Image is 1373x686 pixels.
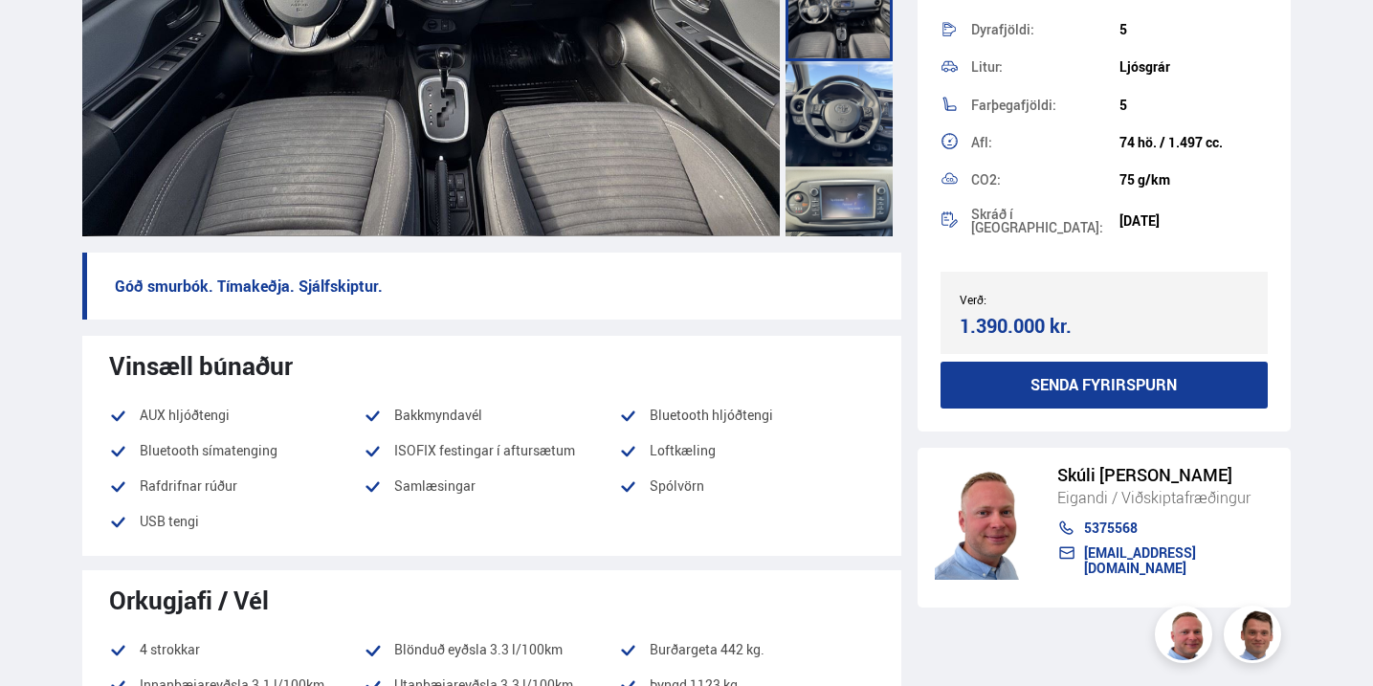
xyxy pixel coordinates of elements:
li: 4 strokkar [109,638,365,661]
div: Litur: [971,60,1119,74]
li: Bluetooth símatenging [109,439,365,462]
div: CO2: [971,173,1119,187]
button: Opna LiveChat spjallviðmót [15,8,73,65]
div: Afl: [971,136,1119,149]
div: Skráð í [GEOGRAPHIC_DATA]: [971,208,1119,234]
div: [DATE] [1119,213,1268,229]
div: 5 [1119,98,1268,113]
div: 1.390.000 kr. [960,313,1098,339]
a: [EMAIL_ADDRESS][DOMAIN_NAME] [1057,545,1273,576]
li: Samlæsingar [364,475,619,498]
li: USB tengi [109,510,365,533]
div: Verð: [960,293,1104,306]
img: siFngHWaQ9KaOqBr.png [935,465,1038,580]
li: Loftkæling [619,439,875,462]
div: Skúli [PERSON_NAME] [1057,465,1273,485]
li: Rafdrifnar rúður [109,475,365,498]
li: Spólvörn [619,475,875,498]
div: 5 [1119,22,1268,37]
img: siFngHWaQ9KaOqBr.png [1158,609,1215,666]
div: 75 g/km [1119,172,1268,188]
div: 74 hö. / 1.497 cc. [1119,135,1268,150]
div: Farþegafjöldi: [971,99,1119,112]
div: Vinsæll búnaður [109,351,875,380]
img: FbJEzSuNWCJXmdc-.webp [1227,609,1284,666]
button: Senda fyrirspurn [941,362,1268,409]
li: Blönduð eyðsla 3.3 l/100km [364,638,619,661]
li: Bakkmyndavél [364,404,619,427]
div: Dyrafjöldi: [971,23,1119,36]
a: 5375568 [1057,520,1273,536]
p: Góð smurbók. Tímakeðja. Sjálfskiptur. [82,253,902,320]
li: Burðargeta 442 kg. [619,638,875,661]
li: ISOFIX festingar í aftursætum [364,439,619,462]
div: Eigandi / Viðskiptafræðingur [1057,485,1273,510]
div: Ljósgrár [1119,59,1268,75]
li: Bluetooth hljóðtengi [619,404,875,427]
div: Orkugjafi / Vél [109,586,875,614]
li: AUX hljóðtengi [109,404,365,427]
